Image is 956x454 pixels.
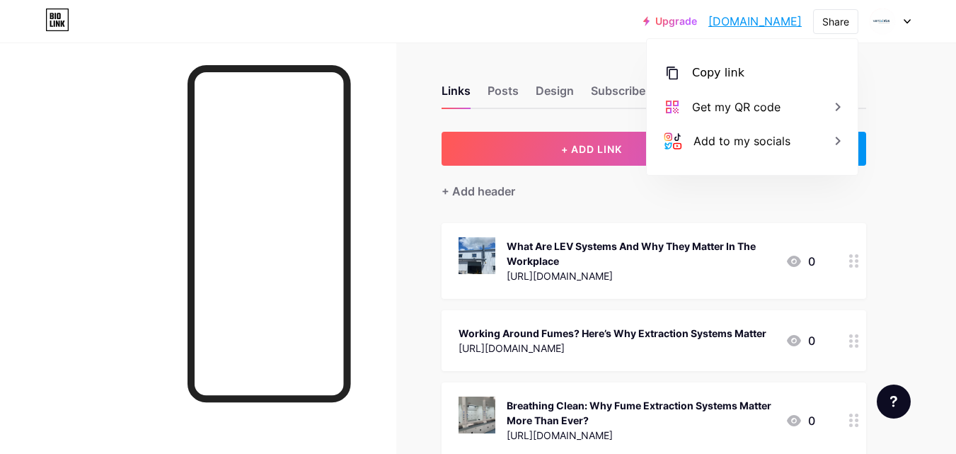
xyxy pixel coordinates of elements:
[442,132,742,166] button: + ADD LINK
[459,237,495,274] img: What Are LEV Systems And Why They Matter In The Workplace
[459,397,495,433] img: Breathing Clean: Why Fume Extraction Systems Matter More Than Ever?
[591,82,656,108] div: Subscribers
[442,183,515,200] div: + Add header
[536,82,574,108] div: Design
[708,13,802,30] a: [DOMAIN_NAME]
[442,82,471,108] div: Links
[785,332,815,349] div: 0
[488,82,519,108] div: Posts
[692,98,781,115] div: Get my QR code
[507,428,774,443] div: [URL][DOMAIN_NAME]
[785,253,815,270] div: 0
[785,412,815,429] div: 0
[643,16,697,27] a: Upgrade
[507,268,774,283] div: [URL][DOMAIN_NAME]
[869,8,896,35] img: ventxlabs
[507,239,774,268] div: What Are LEV Systems And Why They Matter In The Workplace
[692,64,744,81] div: Copy link
[822,14,849,29] div: Share
[561,143,622,155] span: + ADD LINK
[459,341,766,356] div: [URL][DOMAIN_NAME]
[693,132,790,149] div: Add to my socials
[507,398,774,428] div: Breathing Clean: Why Fume Extraction Systems Matter More Than Ever?
[459,326,766,341] div: Working Around Fumes? Here’s Why Extraction Systems Matter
